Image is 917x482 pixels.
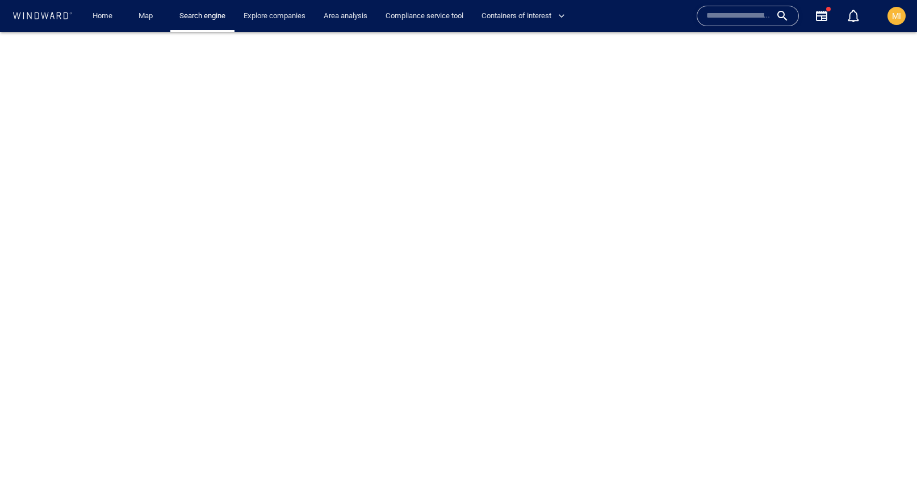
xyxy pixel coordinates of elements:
button: MI [885,5,908,27]
a: Search engine [175,6,230,26]
a: Explore companies [239,6,310,26]
iframe: Chat [869,431,908,473]
button: Map [129,6,166,26]
a: Home [88,6,117,26]
span: MI [892,11,901,20]
a: Map [134,6,161,26]
span: Containers of interest [481,10,565,23]
a: Area analysis [319,6,372,26]
button: Home [84,6,120,26]
div: Notification center [847,9,860,23]
a: Compliance service tool [381,6,468,26]
button: Containers of interest [477,6,575,26]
